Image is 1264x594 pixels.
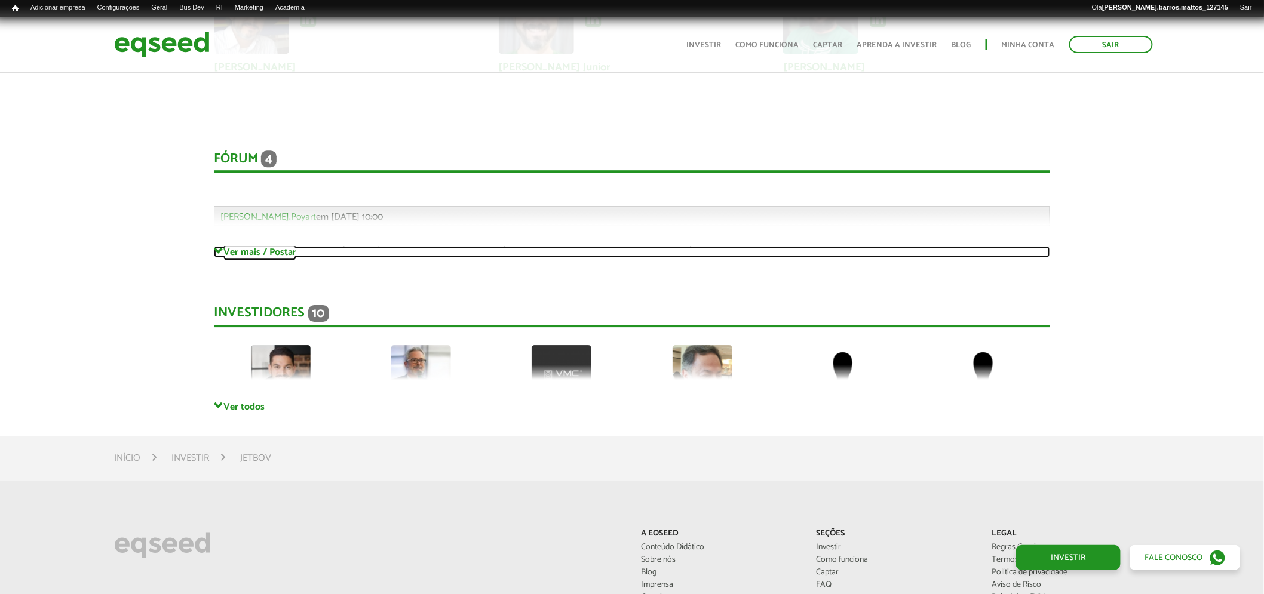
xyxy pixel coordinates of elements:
[214,401,1051,412] a: Ver todos
[857,41,937,49] a: Aprenda a investir
[220,209,384,225] span: em [DATE] 10:00
[736,41,799,49] a: Como funciona
[24,3,91,13] a: Adicionar empresa
[308,305,329,322] span: 10
[641,581,799,589] a: Imprensa
[817,543,974,552] a: Investir
[210,3,229,13] a: RI
[269,3,311,13] a: Academia
[214,246,1051,257] a: Ver mais / Postar
[6,3,24,14] a: Início
[214,305,1051,327] div: Investidores
[171,454,209,463] a: Investir
[817,556,974,564] a: Como funciona
[952,41,971,49] a: Blog
[240,450,271,466] li: JetBov
[814,41,843,49] a: Captar
[12,4,19,13] span: Início
[992,543,1150,552] a: Regras Gerais
[532,345,591,405] img: picture-100036-1732821753.png
[1102,4,1228,11] strong: [PERSON_NAME].barros.mattos_127145
[1016,545,1121,570] a: Investir
[992,529,1150,539] p: Legal
[114,529,211,561] img: EqSeed Logo
[992,568,1150,577] a: Política de privacidade
[1002,41,1055,49] a: Minha conta
[673,345,732,405] img: picture-112624-1716663541.png
[229,3,269,13] a: Marketing
[391,345,451,405] img: picture-112313-1743624016.jpg
[173,3,210,13] a: Bus Dev
[91,3,146,13] a: Configurações
[641,556,799,564] a: Sobre nós
[1069,36,1153,53] a: Sair
[1130,545,1240,570] a: Fale conosco
[817,568,974,577] a: Captar
[114,29,210,60] img: EqSeed
[953,345,1013,405] img: default-user.png
[1234,3,1258,13] a: Sair
[641,529,799,539] p: A EqSeed
[687,41,722,49] a: Investir
[992,581,1150,589] a: Aviso de Risco
[114,454,140,463] a: Início
[641,568,799,577] a: Blog
[641,543,799,552] a: Conteúdo Didático
[813,345,873,405] img: default-user.png
[992,556,1150,564] a: Termos de Serviço
[251,345,311,405] img: picture-72979-1750193488.jpg
[1086,3,1234,13] a: Olá[PERSON_NAME].barros.mattos_127145
[145,3,173,13] a: Geral
[214,150,1051,173] div: Fórum
[817,581,974,589] a: FAQ
[817,529,974,539] p: Seções
[261,150,277,167] span: 4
